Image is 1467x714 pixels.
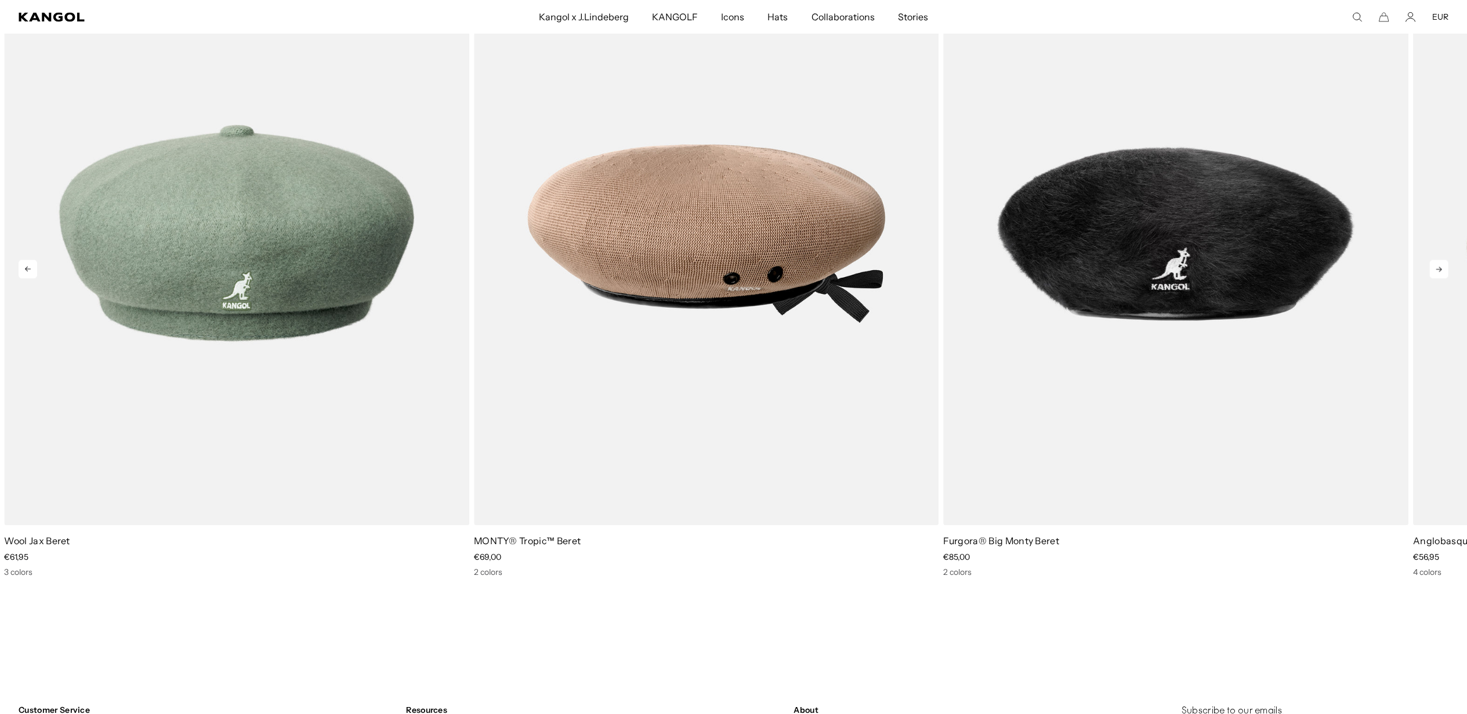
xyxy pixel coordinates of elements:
[474,567,939,577] div: 2 colors
[4,535,70,547] a: Wool Jax Beret
[4,567,469,577] div: 3 colors
[19,12,357,21] a: Kangol
[1413,552,1439,562] span: €56,95
[1432,12,1448,22] button: EUR
[1352,12,1363,22] summary: Search here
[1406,12,1416,22] a: Account
[474,552,501,562] span: €69,00
[4,552,28,562] span: €61,95
[944,567,1409,577] div: 2 colors
[944,535,1060,547] a: Furgora® Big Monty Beret
[1379,12,1389,22] button: Cart
[474,535,581,547] a: MONTY® Tropic™ Beret
[944,552,970,562] span: €85,00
